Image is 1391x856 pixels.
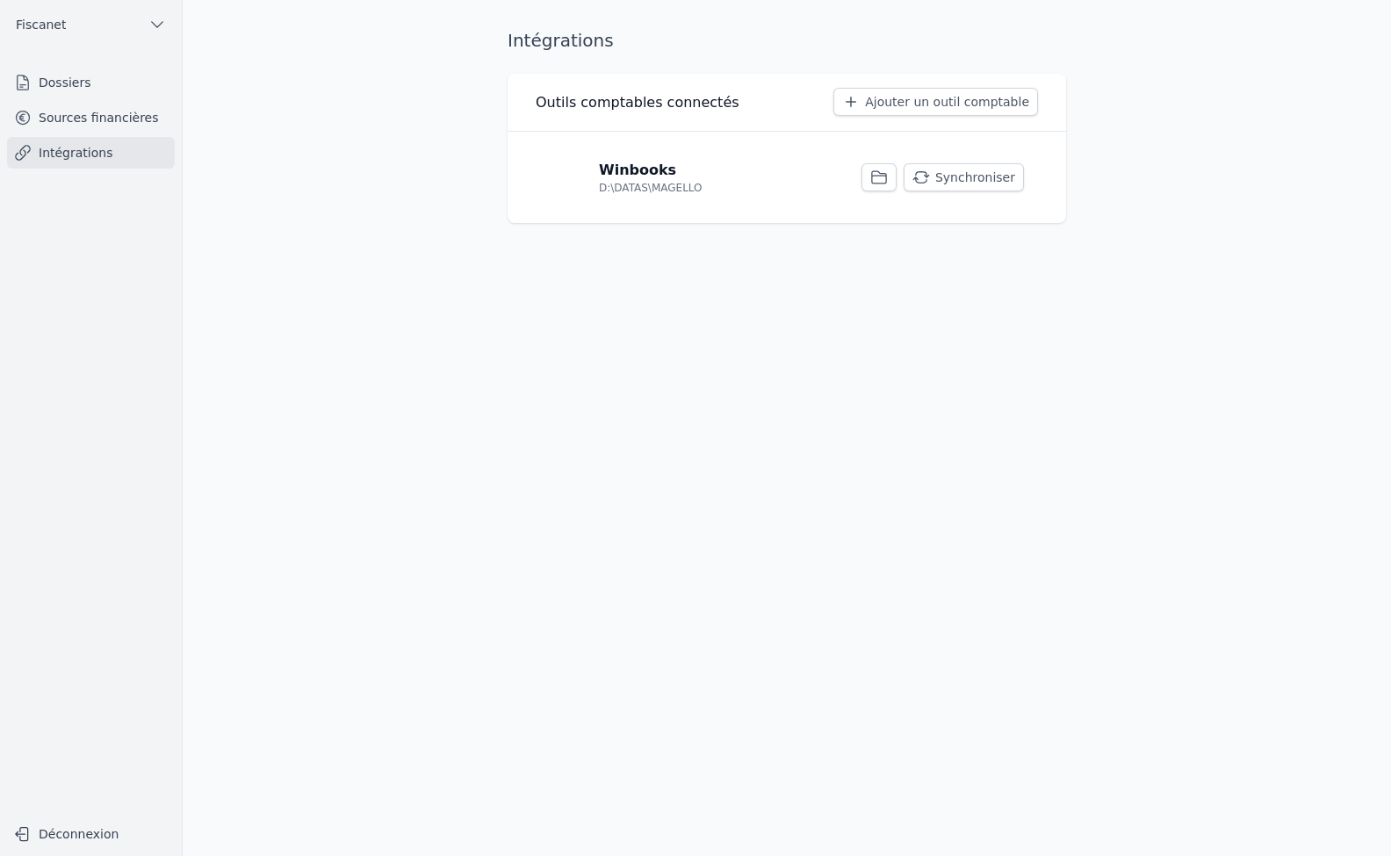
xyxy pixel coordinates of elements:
[7,137,175,169] a: Intégrations
[536,92,739,113] h3: Outils comptables connectés
[508,28,614,53] h1: Intégrations
[904,163,1024,191] button: Synchroniser
[7,67,175,98] a: Dossiers
[7,820,175,848] button: Déconnexion
[7,11,175,39] button: Fiscanet
[536,146,1038,209] a: Winbooks D:\DATAS\MAGELLO Synchroniser
[7,102,175,133] a: Sources financières
[599,160,676,181] p: Winbooks
[16,16,66,33] span: Fiscanet
[833,88,1038,116] button: Ajouter un outil comptable
[599,181,703,195] p: D:\DATAS\MAGELLO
